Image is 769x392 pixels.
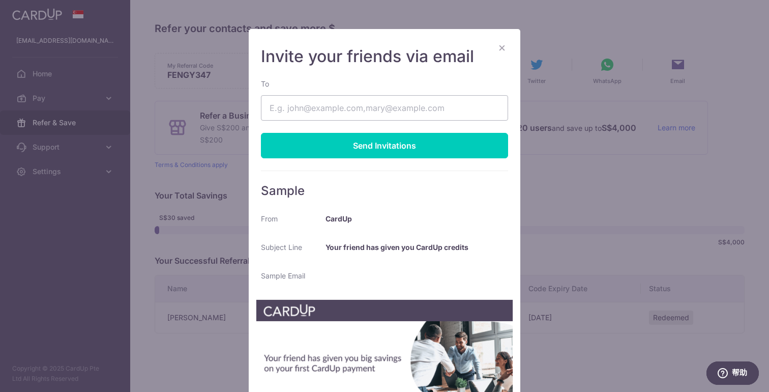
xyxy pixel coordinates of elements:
[261,183,508,199] h5: Sample
[326,243,468,251] b: Your friend has given you CardUp credits
[26,7,42,16] span: 帮助
[261,271,305,281] label: Sample Email
[261,95,508,121] input: E.g. john@example.com,mary@example.com
[261,79,269,89] label: To
[261,133,508,158] div: Send Invitations
[706,361,759,387] iframe: 打开一个小组件，您可以在其中找到更多信息
[261,46,508,67] h4: Invite your friends via email
[326,214,352,223] b: CardUp
[261,214,278,224] label: From
[261,242,302,253] label: Subject Line
[496,41,508,53] button: ×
